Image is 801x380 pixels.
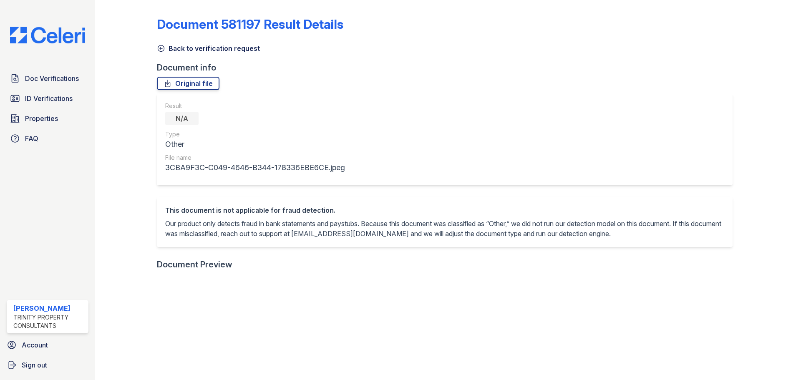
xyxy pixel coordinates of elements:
div: Trinity Property Consultants [13,313,85,330]
span: Sign out [22,360,47,370]
div: 3CBA9F3C-C049-4646-B344-178336EBE6CE.jpeg [165,162,345,174]
p: Our product only detects fraud in bank statements and paystubs. Because this document was classif... [165,219,724,239]
a: Account [3,337,92,353]
a: Document 581197 Result Details [157,17,343,32]
div: Document Preview [157,259,232,270]
div: [PERSON_NAME] [13,303,85,313]
span: Doc Verifications [25,73,79,83]
div: Other [165,138,345,150]
div: Result [165,102,345,110]
a: Original file [157,77,219,90]
span: FAQ [25,133,38,143]
a: Back to verification request [157,43,260,53]
a: FAQ [7,130,88,147]
span: Properties [25,113,58,123]
a: Doc Verifications [7,70,88,87]
div: Type [165,130,345,138]
div: This document is not applicable for fraud detection. [165,205,724,215]
span: ID Verifications [25,93,73,103]
div: Document info [157,62,739,73]
span: Account [22,340,48,350]
div: N/A [165,112,199,125]
div: File name [165,154,345,162]
a: ID Verifications [7,90,88,107]
a: Sign out [3,357,92,373]
a: Properties [7,110,88,127]
img: CE_Logo_Blue-a8612792a0a2168367f1c8372b55b34899dd931a85d93a1a3d3e32e68fde9ad4.png [3,27,92,43]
